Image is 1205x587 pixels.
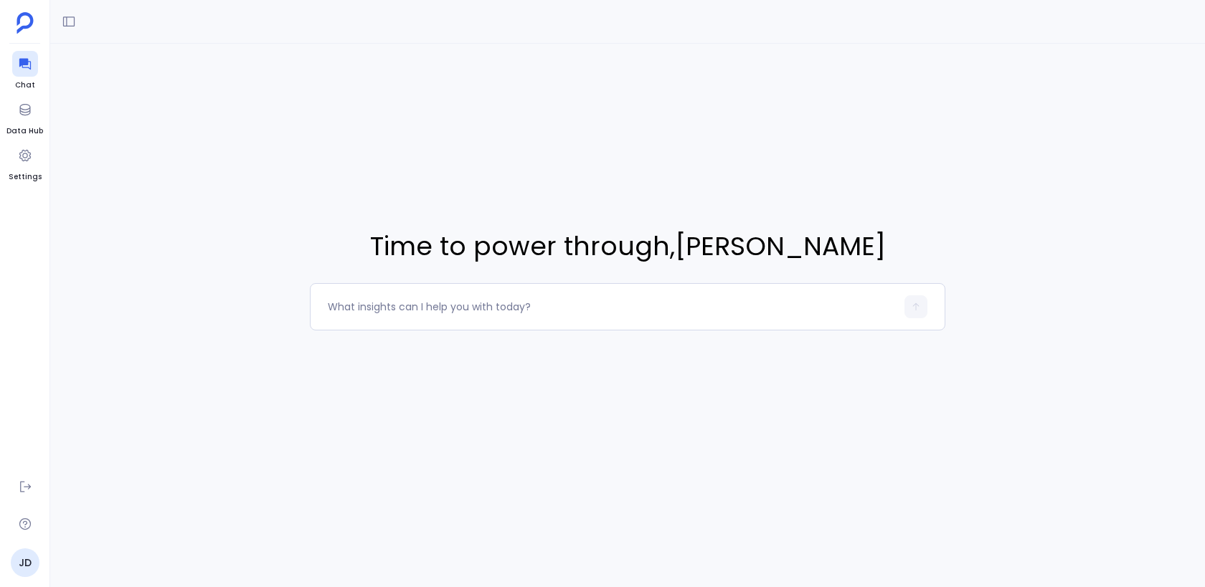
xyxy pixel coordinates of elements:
a: Data Hub [6,97,43,137]
a: Chat [12,51,38,91]
span: Chat [12,80,38,91]
span: Data Hub [6,125,43,137]
img: petavue logo [16,12,34,34]
a: JD [11,548,39,577]
span: Time to power through , [PERSON_NAME] [310,227,945,266]
a: Settings [9,143,42,183]
span: Settings [9,171,42,183]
